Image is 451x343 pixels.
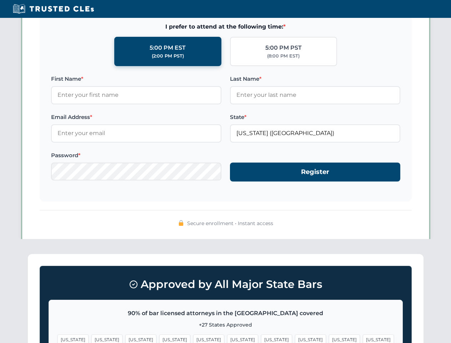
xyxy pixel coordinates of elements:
[57,321,394,329] p: +27 States Approved
[178,220,184,226] img: 🔒
[150,43,186,53] div: 5:00 PM EST
[11,4,96,14] img: Trusted CLEs
[152,53,184,60] div: (2:00 PM PST)
[230,163,400,182] button: Register
[49,275,403,294] h3: Approved by All Major State Bars
[51,151,221,160] label: Password
[187,219,273,227] span: Secure enrollment • Instant access
[51,124,221,142] input: Enter your email
[265,43,302,53] div: 5:00 PM PST
[51,86,221,104] input: Enter your first name
[57,309,394,318] p: 90% of bar licensed attorneys in the [GEOGRAPHIC_DATA] covered
[230,124,400,142] input: Florida (FL)
[230,75,400,83] label: Last Name
[230,86,400,104] input: Enter your last name
[51,75,221,83] label: First Name
[51,113,221,121] label: Email Address
[51,22,400,31] span: I prefer to attend at the following time:
[230,113,400,121] label: State
[267,53,300,60] div: (8:00 PM EST)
